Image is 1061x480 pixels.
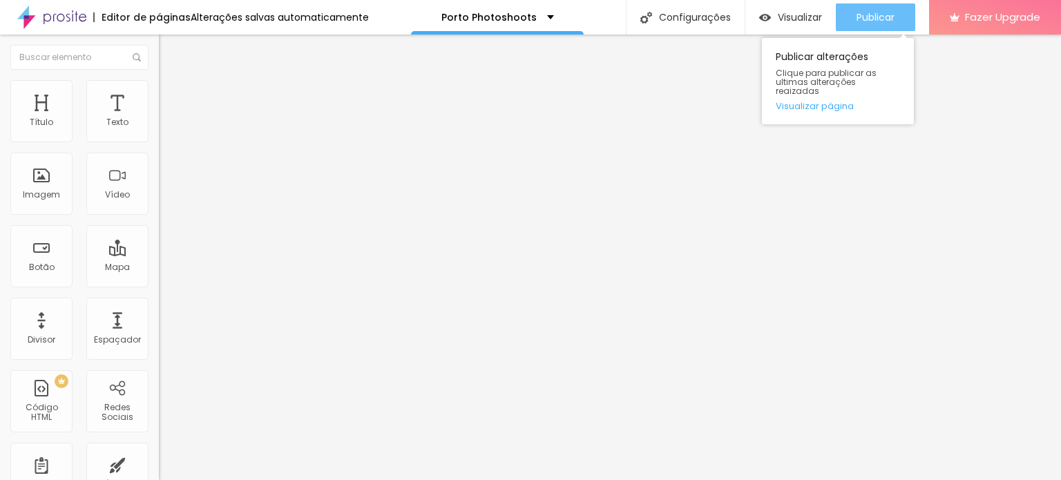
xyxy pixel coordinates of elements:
[30,117,53,127] div: Título
[836,3,915,31] button: Publicar
[106,117,128,127] div: Texto
[762,38,914,124] div: Publicar alterações
[14,403,68,423] div: Código HTML
[93,12,191,22] div: Editor de páginas
[94,335,141,345] div: Espaçador
[776,68,900,96] span: Clique para publicar as ultimas alterações reaizadas
[857,12,895,23] span: Publicar
[105,262,130,272] div: Mapa
[191,12,369,22] div: Alterações salvas automaticamente
[105,190,130,200] div: Vídeo
[759,12,771,23] img: view-1.svg
[23,190,60,200] div: Imagem
[133,53,141,61] img: Icone
[745,3,836,31] button: Visualizar
[28,335,55,345] div: Divisor
[29,262,55,272] div: Botão
[10,45,149,70] input: Buscar elemento
[776,102,900,111] a: Visualizar página
[159,35,1061,480] iframe: Editor
[965,11,1040,23] span: Fazer Upgrade
[441,12,537,22] p: Porto Photoshoots
[640,12,652,23] img: Icone
[778,12,822,23] span: Visualizar
[90,403,144,423] div: Redes Sociais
